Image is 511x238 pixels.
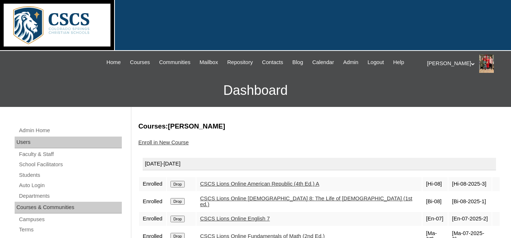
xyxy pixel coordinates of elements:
input: Drop [170,181,185,187]
a: Repository [223,58,256,67]
td: Enrolled [139,177,166,191]
span: Help [393,58,404,67]
td: [Hi-08] [422,177,448,191]
a: Calendar [309,58,338,67]
a: Faculty & Staff [18,150,122,159]
input: Drop [170,216,185,222]
img: Stephanie Phillips [479,55,494,73]
a: Logout [364,58,388,67]
a: Communities [155,58,194,67]
span: Admin [343,58,358,67]
div: [DATE]-[DATE] [143,158,496,170]
td: [Hi-08-2025-3] [448,177,492,191]
div: Users [15,137,122,148]
a: Departments [18,191,122,201]
a: Admin Home [18,126,122,135]
a: CSCS Lions Online English 7 [200,216,270,222]
a: Enroll in New Course [138,140,189,145]
div: Courses & Communities [15,202,122,213]
a: Terms [18,225,122,234]
span: Repository [227,58,253,67]
span: Communities [159,58,191,67]
h3: Courses:[PERSON_NAME] [138,122,500,131]
a: Home [103,58,124,67]
img: logo-white.png [4,4,110,47]
a: Mailbox [196,58,222,67]
td: [Bi-08] [422,192,448,211]
a: Admin [339,58,362,67]
span: Calendar [312,58,334,67]
a: Auto Login [18,181,122,190]
td: [En-07-2025-2] [448,212,492,226]
div: [PERSON_NAME] [427,55,504,73]
span: Courses [130,58,150,67]
a: Contacts [258,58,287,67]
a: Campuses [18,215,122,224]
td: [Bi-08-2025-1] [448,192,492,211]
h3: Dashboard [4,74,507,107]
a: CSCS Lions Online American Republic (4th Ed.) A [200,181,319,187]
a: CSCS Lions Online [DEMOGRAPHIC_DATA] 8: The Life of [DEMOGRAPHIC_DATA] (1st ed.) [200,196,412,208]
td: [En-07] [422,212,448,226]
a: School Facilitators [18,160,122,169]
input: Drop [170,198,185,205]
td: Enrolled [139,192,166,211]
td: Enrolled [139,212,166,226]
span: Blog [292,58,303,67]
span: Logout [368,58,384,67]
a: Students [18,171,122,180]
a: Help [390,58,408,67]
span: Home [106,58,121,67]
a: Blog [289,58,307,67]
span: Mailbox [200,58,218,67]
span: Contacts [262,58,283,67]
a: Courses [126,58,154,67]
